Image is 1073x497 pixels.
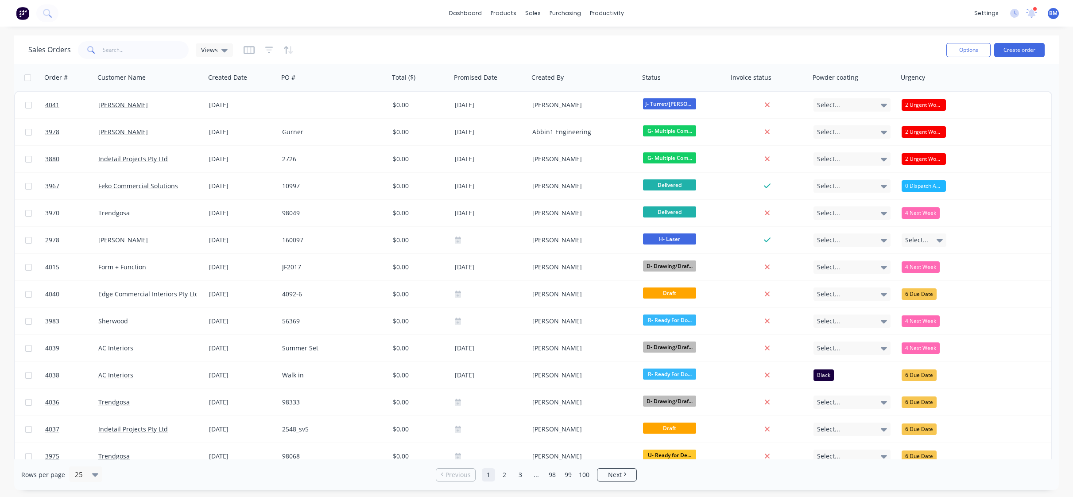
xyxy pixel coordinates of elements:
[282,317,380,326] div: 56369
[531,73,564,82] div: Created By
[98,290,199,298] a: Edge Commercial Interiors Pty Ltd
[902,315,940,327] div: 4 Next Week
[532,290,631,299] div: [PERSON_NAME]
[817,317,840,326] span: Select...
[282,236,380,245] div: 160097
[532,155,631,163] div: [PERSON_NAME]
[45,200,98,226] a: 3970
[532,452,631,461] div: [PERSON_NAME]
[45,317,59,326] span: 3983
[393,155,445,163] div: $0.00
[45,227,98,253] a: 2978
[282,263,380,272] div: JF2017
[45,362,98,388] a: 4038
[209,128,275,136] div: [DATE]
[445,470,471,479] span: Previous
[45,452,59,461] span: 3975
[45,263,59,272] span: 4015
[393,263,445,272] div: $0.00
[393,371,445,380] div: $0.00
[209,236,275,245] div: [DATE]
[281,73,295,82] div: PO #
[817,209,840,217] span: Select...
[209,344,275,353] div: [DATE]
[643,423,696,434] span: Draft
[902,450,937,462] div: 6 Due Date
[282,371,380,380] div: Walk in
[731,73,771,82] div: Invoice status
[902,288,937,300] div: 6 Due Date
[45,371,59,380] span: 4038
[902,126,946,138] div: 2 Urgent Works
[98,128,148,136] a: [PERSON_NAME]
[209,452,275,461] div: [DATE]
[902,99,946,111] div: 2 Urgent Works
[393,236,445,245] div: $0.00
[643,98,696,109] span: J- Turret/[PERSON_NAME]...
[455,262,525,273] div: [DATE]
[45,308,98,334] a: 3983
[608,470,622,479] span: Next
[209,263,275,272] div: [DATE]
[393,317,445,326] div: $0.00
[45,425,59,434] span: 4037
[209,101,275,109] div: [DATE]
[209,290,275,299] div: [DATE]
[44,73,68,82] div: Order #
[393,398,445,407] div: $0.00
[532,263,631,272] div: [PERSON_NAME]
[1049,9,1058,17] span: BM
[45,146,98,172] a: 3880
[817,452,840,461] span: Select...
[532,425,631,434] div: [PERSON_NAME]
[393,452,445,461] div: $0.00
[98,155,168,163] a: Indetail Projects Pty Ltd
[532,101,631,109] div: [PERSON_NAME]
[455,370,525,381] div: [DATE]
[643,260,696,272] span: D- Drawing/Draf...
[532,236,631,245] div: [PERSON_NAME]
[16,7,29,20] img: Factory
[98,371,133,379] a: AC Interiors
[514,468,527,481] a: Page 3
[282,155,380,163] div: 2726
[45,398,59,407] span: 4036
[970,7,1003,20] div: settings
[902,396,937,408] div: 6 Due Date
[436,470,475,479] a: Previous page
[98,317,128,325] a: Sherwood
[902,342,940,354] div: 4 Next Week
[282,209,380,217] div: 98049
[98,101,148,109] a: [PERSON_NAME]
[98,209,130,217] a: Trendgosa
[45,443,98,470] a: 3975
[393,209,445,217] div: $0.00
[902,261,940,273] div: 4 Next Week
[98,398,130,406] a: Trendgosa
[209,371,275,380] div: [DATE]
[98,182,178,190] a: Feko Commercial Solutions
[902,153,946,165] div: 2 Urgent Works
[532,398,631,407] div: [PERSON_NAME]
[532,371,631,380] div: [PERSON_NAME]
[901,73,925,82] div: Urgency
[393,344,445,353] div: $0.00
[817,290,840,299] span: Select...
[521,7,545,20] div: sales
[201,45,218,54] span: Views
[902,180,946,192] div: 0 Dispatch ASAP
[393,128,445,136] div: $0.00
[642,73,661,82] div: Status
[817,101,840,109] span: Select...
[209,155,275,163] div: [DATE]
[643,315,696,326] span: R- Ready For Do...
[392,73,415,82] div: Total ($)
[530,468,543,481] a: Jump forward
[813,73,858,82] div: Powder coating
[45,128,59,136] span: 3978
[498,468,511,481] a: Page 2
[532,344,631,353] div: [PERSON_NAME]
[532,128,631,136] div: Abbin1 Engineering
[813,369,834,381] div: Black
[45,290,59,299] span: 4040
